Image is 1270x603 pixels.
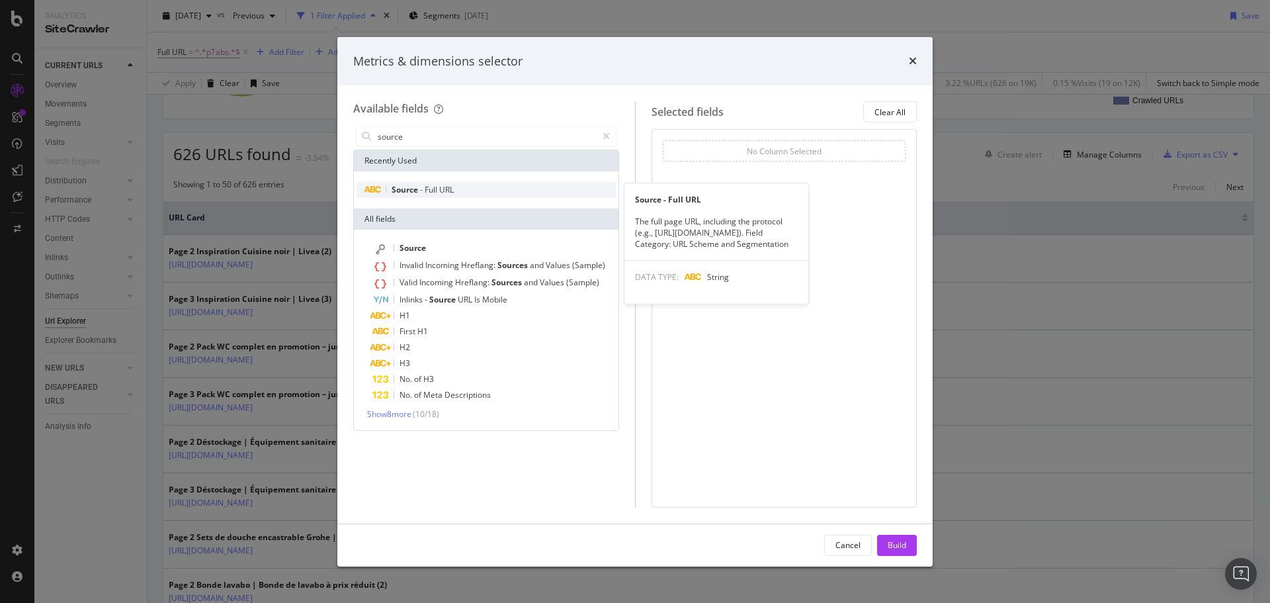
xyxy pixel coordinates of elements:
span: Valid [400,277,419,288]
span: String [707,271,729,283]
span: ( 10 / 18 ) [413,408,439,420]
span: H3 [400,357,410,369]
span: Is [474,294,482,305]
span: H2 [400,342,410,353]
span: Invalid [400,259,425,271]
span: - [420,184,425,195]
span: H1 [400,310,410,321]
span: No. [400,389,414,400]
div: modal [337,37,933,567]
span: Sources [491,277,524,288]
span: H3 [423,373,434,385]
span: First [400,326,417,337]
div: Clear All [874,107,906,118]
span: - [425,294,429,305]
span: H1 [417,326,428,337]
span: Mobile [482,294,507,305]
span: URL [458,294,474,305]
button: Cancel [824,535,872,556]
div: Open Intercom Messenger [1225,558,1257,590]
span: DATA TYPE: [635,271,679,283]
div: Selected fields [652,105,724,120]
span: Show 8 more [367,408,411,420]
span: and [524,277,540,288]
div: Metrics & dimensions selector [353,53,523,70]
div: times [909,53,917,70]
span: URL [439,184,454,195]
div: Recently Used [354,150,618,171]
div: Source - Full URL [624,194,808,205]
span: Incoming [425,259,461,271]
span: of [414,373,423,385]
span: of [414,389,423,400]
span: (Sample) [566,277,599,288]
button: Build [877,535,917,556]
span: Full [425,184,439,195]
span: Source [400,242,426,254]
button: Clear All [863,101,917,122]
span: Meta [423,389,444,400]
div: Build [888,539,906,551]
span: (Sample) [572,259,605,271]
div: Cancel [835,539,861,551]
div: No Column Selected [747,146,822,157]
span: Incoming [419,277,455,288]
div: The full page URL, including the protocol (e.g., [URL][DOMAIN_NAME]). Field Category: URL Scheme ... [624,216,808,250]
span: Descriptions [444,389,491,400]
input: Search by field name [376,126,597,146]
div: All fields [354,209,618,230]
span: Source [429,294,458,305]
span: Values [546,259,572,271]
span: Source [392,184,420,195]
span: Hreflang: [455,277,491,288]
div: Available fields [353,101,429,116]
span: Hreflang: [461,259,497,271]
span: No. [400,373,414,385]
span: Values [540,277,566,288]
span: Inlinks [400,294,425,305]
span: Sources [497,259,530,271]
span: and [530,259,546,271]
